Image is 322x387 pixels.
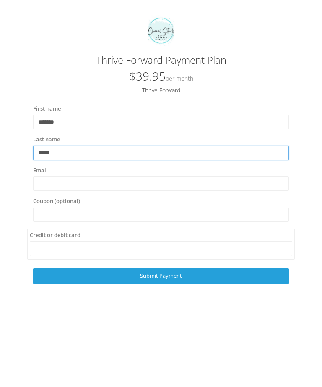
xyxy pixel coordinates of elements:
[166,74,193,82] small: Per Month
[147,15,176,46] img: csl.jpg
[33,197,80,205] label: Coupon (optional)
[30,231,80,240] label: Credit or debit card
[33,87,289,93] h5: Thrive Forward
[129,68,193,84] span: $39.95
[33,55,289,66] h3: Thrive Forward Payment Plan
[33,135,60,144] label: Last name
[33,268,289,284] a: Submit Payment
[33,166,48,175] label: Email
[35,245,287,253] iframe: Secure card payment input frame
[33,105,61,113] label: First name
[140,272,182,279] span: Submit Payment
